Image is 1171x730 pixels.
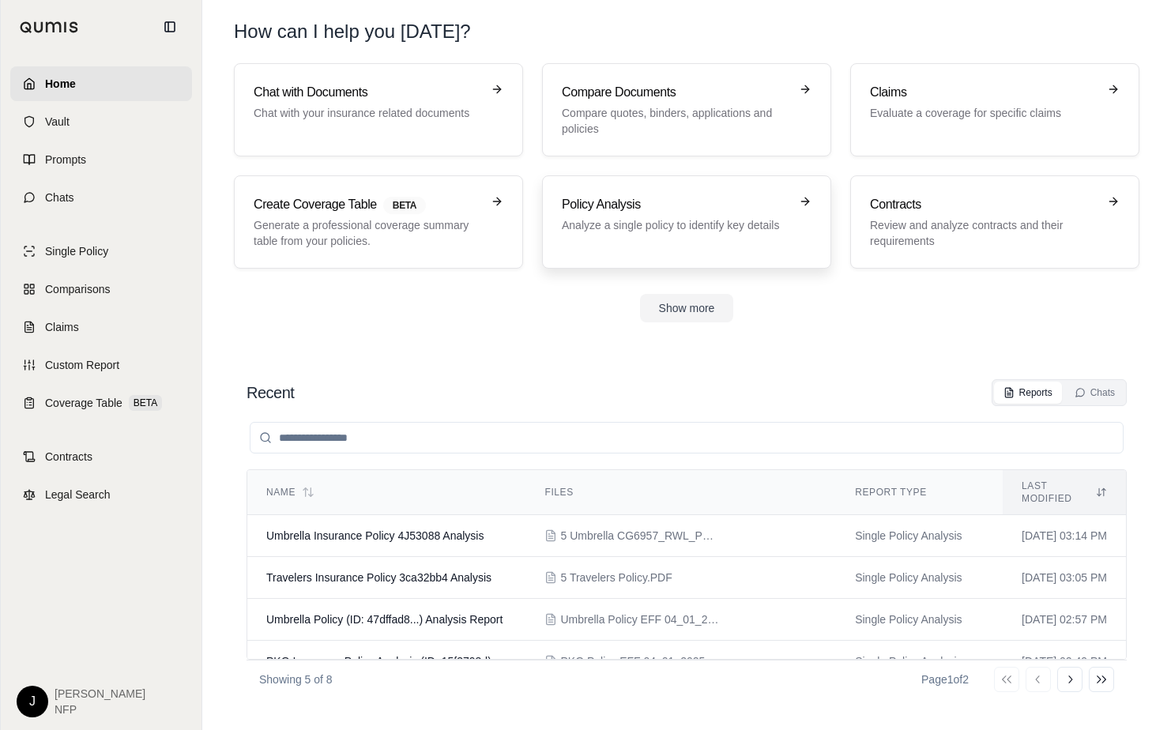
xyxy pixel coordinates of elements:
div: J [17,686,48,717]
a: Custom Report [10,348,192,382]
button: Reports [994,382,1062,404]
span: BETA [383,197,426,214]
span: Single Policy [45,243,108,259]
h3: Create Coverage Table [254,195,481,214]
h3: Contracts [870,195,1098,214]
a: ClaimsEvaluate a coverage for specific claims [850,63,1139,156]
span: [PERSON_NAME] [55,686,145,702]
a: Contracts [10,439,192,474]
div: Chats [1075,386,1115,399]
span: Umbrella Policy EFF 04_01_2025.pdf [560,611,718,627]
span: Coverage Table [45,395,122,411]
p: Review and analyze contracts and their requirements [870,217,1098,249]
div: Page 1 of 2 [921,672,969,687]
td: [DATE] 02:49 PM [1003,641,1126,683]
a: Policy AnalysisAnalyze a single policy to identify key details [542,175,831,269]
span: Claims [45,319,79,335]
span: Contracts [45,449,92,465]
th: Files [525,470,836,515]
span: PKG Policy EFF 04_01_2025.pdf [560,653,718,669]
p: Chat with your insurance related documents [254,105,481,121]
img: Qumis Logo [20,21,79,33]
span: Umbrella Policy (ID: 47dffad8...) Analysis Report [266,613,503,626]
button: Show more [640,294,734,322]
a: Legal Search [10,477,192,512]
a: ContractsReview and analyze contracts and their requirements [850,175,1139,269]
p: Showing 5 of 8 [259,672,333,687]
p: Compare quotes, binders, applications and policies [562,105,789,137]
h3: Policy Analysis [562,195,789,214]
span: Custom Report [45,357,119,373]
p: Analyze a single policy to identify key details [562,217,789,233]
th: Report Type [836,470,1003,515]
button: Collapse sidebar [157,14,183,40]
span: Legal Search [45,487,111,502]
a: Claims [10,310,192,344]
a: Create Coverage TableBETAGenerate a professional coverage summary table from your policies. [234,175,523,269]
a: Home [10,66,192,101]
td: Single Policy Analysis [836,557,1003,599]
div: Last modified [1022,480,1107,505]
span: Umbrella Insurance Policy 4J53088 Analysis [266,529,484,542]
a: Vault [10,104,192,139]
div: Reports [1003,386,1052,399]
h3: Chat with Documents [254,83,481,102]
td: Single Policy Analysis [836,641,1003,683]
a: Single Policy [10,234,192,269]
span: PKG Insurance Policy Analysis (ID: 15f3793d) [266,655,491,668]
span: Home [45,76,76,92]
a: Chats [10,180,192,215]
span: Chats [45,190,74,205]
span: 5 Travelers Policy.PDF [560,570,672,585]
td: Single Policy Analysis [836,599,1003,641]
span: 5 Umbrella CG6957_RWL_POLICY_DOCS_4J53088_2601.PDF [560,528,718,544]
td: [DATE] 02:57 PM [1003,599,1126,641]
a: Coverage TableBETA [10,386,192,420]
a: Compare DocumentsCompare quotes, binders, applications and policies [542,63,831,156]
a: Prompts [10,142,192,177]
h3: Claims [870,83,1098,102]
span: NFP [55,702,145,717]
a: Chat with DocumentsChat with your insurance related documents [234,63,523,156]
h3: Compare Documents [562,83,789,102]
span: Prompts [45,152,86,167]
button: Chats [1065,382,1124,404]
span: Vault [45,114,70,130]
p: Generate a professional coverage summary table from your policies. [254,217,481,249]
span: Travelers Insurance Policy 3ca32bb4 Analysis [266,571,491,584]
h2: Recent [247,382,294,404]
span: Comparisons [45,281,110,297]
p: Evaluate a coverage for specific claims [870,105,1098,121]
div: Name [266,486,506,499]
h1: How can I help you [DATE]? [234,19,471,44]
a: Comparisons [10,272,192,307]
span: BETA [129,395,162,411]
td: [DATE] 03:14 PM [1003,515,1126,557]
td: Single Policy Analysis [836,515,1003,557]
td: [DATE] 03:05 PM [1003,557,1126,599]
